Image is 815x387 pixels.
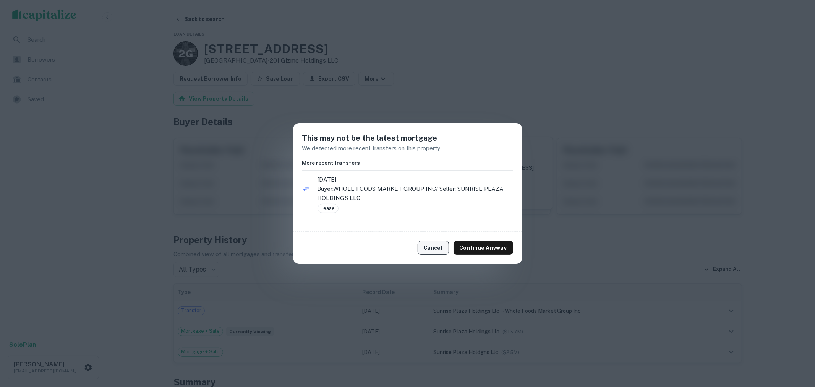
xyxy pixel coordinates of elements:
[318,205,338,212] span: Lease
[777,326,815,363] iframe: Chat Widget
[318,184,513,202] p: Buyer: WHOLE FOODS MARKET GROUP INC / Seller: SUNRISE PLAZA HOLDINGS LLC
[454,241,513,255] button: Continue Anyway
[418,241,449,255] button: Cancel
[302,144,513,153] p: We detected more recent transfers on this property.
[318,204,339,213] div: Lease
[302,132,513,144] h5: This may not be the latest mortgage
[302,159,513,167] h6: More recent transfers
[318,175,513,184] span: [DATE]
